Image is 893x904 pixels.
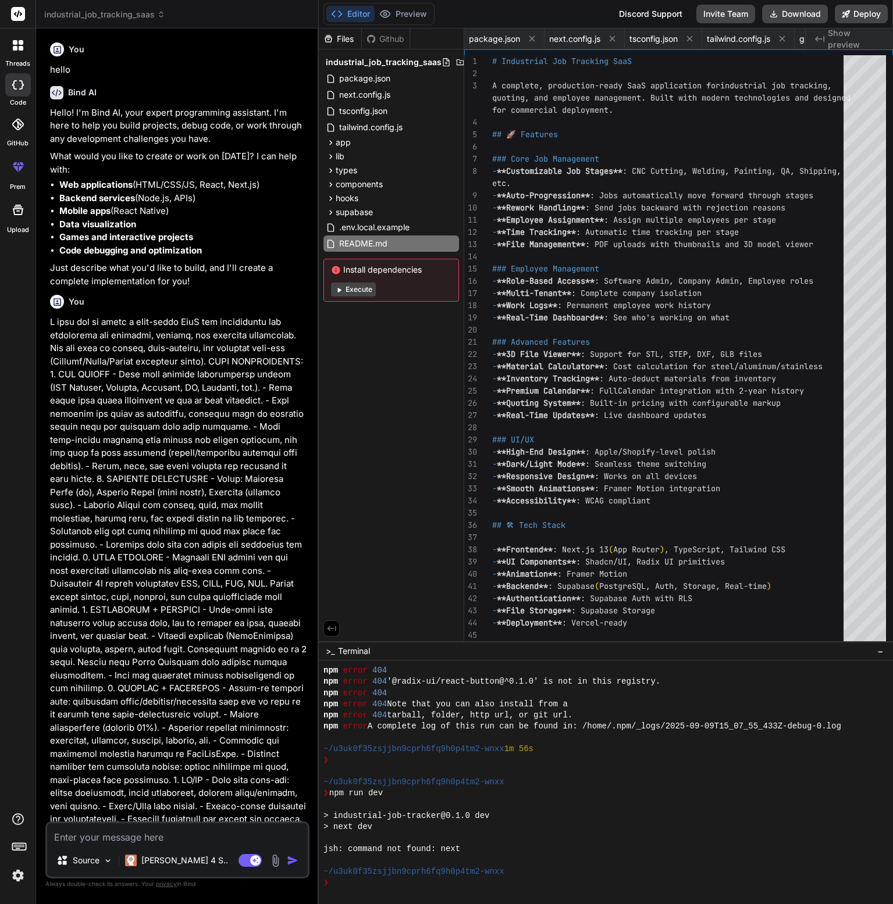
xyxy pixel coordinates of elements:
[464,421,477,434] div: 28
[707,33,770,45] span: tailwind.config.js
[336,192,358,204] span: hooks
[323,676,338,687] span: npm
[59,205,307,218] li: (React Native)
[696,5,755,23] button: Invite Team
[497,373,599,384] span: **Inventory Tracking**
[59,179,133,190] strong: Web applications
[590,385,804,396] span: : FullCalendar integration with 2-year history
[492,544,497,555] span: -
[464,519,477,531] div: 36
[585,446,716,457] span: : Apple/Shopify-level polish
[629,33,678,45] span: tsconfig.json
[464,507,477,519] div: 35
[492,300,497,310] span: -
[59,219,136,230] strong: Data visualization
[571,288,702,298] span: : Complete company isolation
[464,67,477,80] div: 2
[464,263,477,275] div: 15
[622,166,841,176] span: : CNC Cutting, Welding, Painting, QA, Shipping,
[492,361,497,371] span: -
[69,296,84,308] h6: You
[464,373,477,385] div: 24
[372,688,387,699] span: 404
[799,33,842,45] span: globals.css
[68,87,97,98] h6: Bind AI
[323,810,489,821] span: > industrial-job-tracker@0.1.0 dev
[497,361,604,371] span: **Material Calculator**
[69,44,84,55] h6: You
[585,459,706,469] span: : Seamless theme switching
[464,495,477,507] div: 34
[464,544,477,556] div: 38
[492,483,497,494] span: -
[464,287,477,299] div: 17
[10,182,26,192] label: prem
[323,844,460,855] span: jsh: command not found: next
[664,544,785,555] span: , TypeScript, Tailwind CSS
[464,202,477,214] div: 10
[336,206,373,218] span: supabase
[492,410,497,420] span: -
[323,721,338,732] span: npm
[338,237,389,251] span: README.md
[492,263,599,274] span: ### Employee Management
[331,264,451,276] span: Install dependencies
[464,397,477,409] div: 26
[595,276,813,286] span: : Software Admin, Company Admin, Employee roles
[464,470,477,483] div: 32
[762,5,828,23] button: Download
[557,569,627,579] span: : Framer Motion
[464,312,477,324] div: 19
[504,744,533,755] span: 1m 56s
[323,877,329,888] span: ❯
[331,283,376,296] button: Execute
[590,190,813,201] span: : Jobs automatically move forward through stages
[464,299,477,312] div: 18
[156,880,177,887] span: privacy
[464,409,477,421] div: 27
[59,192,135,203] strong: Backend services
[323,755,329,766] span: ❯
[338,645,370,657] span: Terminal
[59,192,307,205] li: (Node.js, APIs)
[725,92,851,103] span: n technologies and designed
[323,699,338,710] span: npm
[828,27,884,51] span: Show preview
[387,699,568,710] span: Note that you can also install from a
[492,349,497,359] span: -
[343,721,368,732] span: error
[59,231,193,242] strong: Games and interactive projects
[326,6,375,22] button: Editor
[767,581,771,591] span: )
[492,569,497,579] span: -
[464,556,477,568] div: 39
[7,225,29,235] label: Upload
[464,446,477,458] div: 30
[323,866,504,877] span: ~/u3uk0f35zsjjbn9cprh6fq9h0p4tm2-wnxx
[141,855,228,866] p: [PERSON_NAME] 4 S..
[50,106,307,146] p: Hello! I'm Bind AI, your expert programming assistant. I'm here to help you build projects, debug...
[287,855,298,866] img: icon
[576,556,725,567] span: : Shadcn/UI, Radix UI primitives
[612,5,689,23] div: Discord Support
[492,581,497,591] span: -
[492,190,497,201] span: -
[336,137,351,148] span: app
[336,178,383,190] span: components
[492,471,497,481] span: -
[557,300,711,310] span: : Permanent employee work history
[50,262,307,288] p: Just describe what you'd like to build, and I'll create a complete implementation for you!
[492,276,497,286] span: -
[492,373,497,384] span: -
[372,699,387,710] span: 404
[464,55,477,67] div: 1
[492,385,497,396] span: -
[343,710,368,721] span: error
[492,129,558,140] span: ## 🚀 Features
[497,166,622,176] span: **Customizable Job Stages**
[336,165,357,176] span: types
[497,312,604,323] span: **Real-Time Dashboard**
[492,459,497,469] span: -
[464,190,477,202] div: 9
[492,239,497,249] span: -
